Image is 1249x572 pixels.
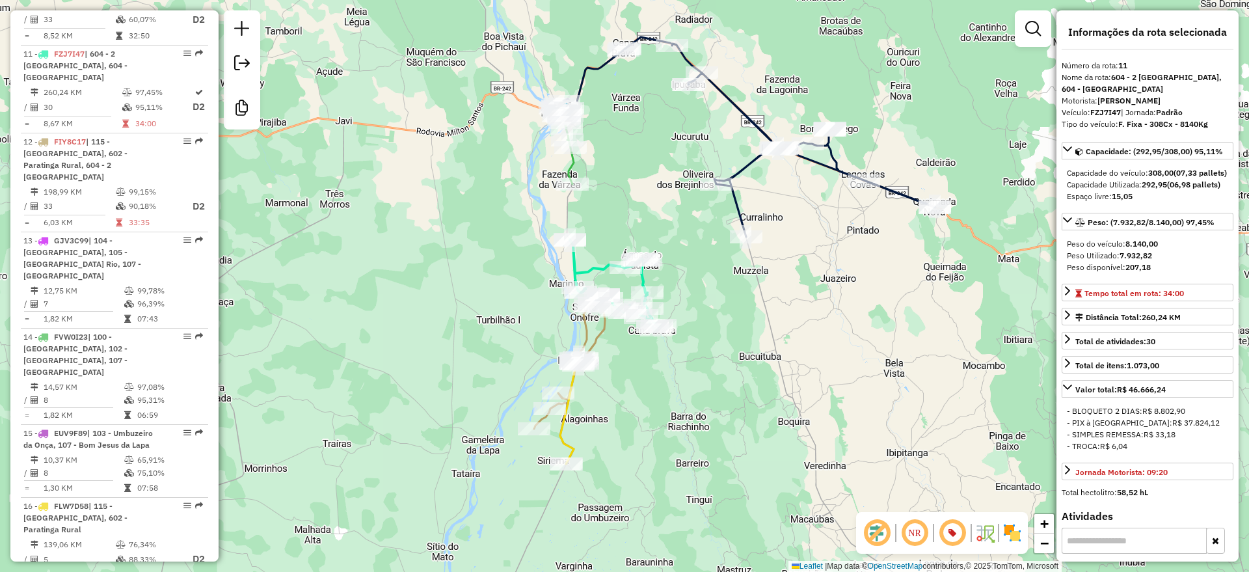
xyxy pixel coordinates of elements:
[124,484,131,492] i: Tempo total em rota
[23,428,153,450] span: 15 -
[1075,336,1155,346] span: Total de atividades:
[23,409,30,422] td: =
[1075,467,1168,478] div: Jornada Motorista: 09:20
[124,469,134,477] i: % de utilização da cubagem
[183,49,191,57] em: Opções
[1062,510,1233,523] h4: Atividades
[1125,262,1151,272] strong: 207,18
[54,332,88,342] span: FVW0I23
[135,86,192,99] td: 97,45%
[43,482,124,495] td: 1,30 KM
[1034,514,1054,534] a: Zoom in
[974,523,995,543] img: Fluxo de ruas
[1117,487,1148,497] strong: 58,52 hL
[23,216,30,229] td: =
[792,562,823,571] a: Leaflet
[1118,119,1208,129] strong: F. Fixa - 308Cx - 8140Kg
[1062,95,1233,107] div: Motorista:
[43,117,122,130] td: 8,67 KM
[788,561,1062,572] div: Map data © contributors,© 2025 TomTom, Microsoft
[861,517,893,549] span: Exibir deslocamento
[23,297,30,310] td: /
[116,556,126,564] i: % de utilização da cubagem
[1067,239,1158,249] span: Peso do veículo:
[1142,406,1185,416] span: R$ 8.802,90
[1062,118,1233,130] div: Tipo do veículo:
[183,333,191,340] em: Opções
[124,396,134,404] i: % de utilização da cubagem
[43,86,122,99] td: 260,24 KM
[195,236,203,244] em: Rota exportada
[43,284,124,297] td: 12,75 KM
[137,482,202,495] td: 07:58
[1142,180,1167,189] strong: 292,95
[23,198,30,215] td: /
[43,12,115,28] td: 33
[1062,284,1233,301] a: Tempo total em rota: 34:00
[23,501,128,534] span: | 115 - [GEOGRAPHIC_DATA], 602 - Paratinga Rural
[195,502,203,510] em: Rota exportada
[1084,288,1184,298] span: Tempo total em rota: 34:00
[116,541,126,549] i: % de utilização do peso
[31,103,38,111] i: Total de Atividades
[1062,60,1233,72] div: Número da rota:
[1002,523,1023,543] img: Exibir/Ocultar setores
[116,32,122,40] i: Tempo total em rota
[122,120,129,128] i: Tempo total em rota
[137,297,202,310] td: 96,39%
[1062,400,1233,457] div: Valor total:R$ 46.666,24
[1172,418,1220,428] span: R$ 37.824,12
[23,394,30,407] td: /
[43,198,115,215] td: 33
[137,312,202,325] td: 07:43
[137,409,202,422] td: 06:59
[1100,441,1127,451] span: R$ 6,04
[54,501,88,511] span: FLW7D58
[31,469,38,477] i: Total de Atividades
[1067,191,1228,202] div: Espaço livre:
[124,383,134,391] i: % de utilização do peso
[128,538,180,551] td: 76,34%
[31,541,38,549] i: Distância Total
[1062,162,1233,208] div: Capacidade: (292,95/308,00) 95,11%
[1121,107,1183,117] span: | Jornada:
[1062,72,1222,94] strong: 604 - 2 [GEOGRAPHIC_DATA], 604 - [GEOGRAPHIC_DATA]
[43,381,124,394] td: 14,57 KM
[23,99,30,115] td: /
[1088,217,1215,227] span: Peso: (7.932,82/8.140,00) 97,45%
[122,89,132,96] i: % de utilização do peso
[137,284,202,297] td: 99,78%
[124,287,134,295] i: % de utilização do peso
[229,95,255,124] a: Criar modelo
[23,49,128,82] span: 11 -
[128,198,180,215] td: 90,18%
[128,12,180,28] td: 60,07%
[183,137,191,145] em: Opções
[23,236,141,280] span: 13 -
[1067,405,1228,417] div: - BLOQUETO 2 DIAS:
[1062,26,1233,38] h4: Informações da rota selecionada
[1062,213,1233,230] a: Peso: (7.932,82/8.140,00) 97,45%
[31,456,38,464] i: Distância Total
[1040,535,1049,551] span: −
[1067,262,1228,273] div: Peso disponível:
[1067,179,1228,191] div: Capacidade Utilizada:
[181,199,205,214] p: D2
[1062,107,1233,118] div: Veículo:
[128,216,180,229] td: 33:35
[183,429,191,437] em: Opções
[1090,107,1121,117] strong: FZJ7I47
[825,562,827,571] span: |
[23,312,30,325] td: =
[43,467,124,480] td: 8
[937,517,968,549] span: Exibir número da rota
[116,188,126,196] i: % de utilização do peso
[116,202,126,210] i: % de utilização da cubagem
[54,137,86,146] span: FIY8C17
[43,538,115,551] td: 139,06 KM
[1040,515,1049,532] span: +
[1144,429,1175,439] span: R$ 33,18
[195,49,203,57] em: Rota exportada
[195,429,203,437] em: Rota exportada
[1020,16,1046,42] a: Exibir filtros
